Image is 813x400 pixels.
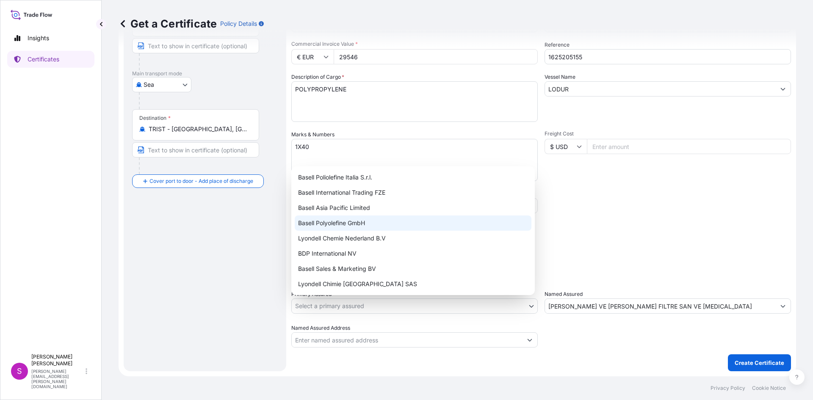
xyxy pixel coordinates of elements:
[295,215,531,231] div: Basell Polyolefine GmbH
[119,17,217,30] p: Get a Certificate
[220,19,257,28] p: Policy Details
[295,231,531,246] div: Lyondell Chemie Nederland B.V
[295,170,531,185] div: Basell Poliolefine Italia S.r.l.
[295,246,531,261] div: BDP International NV
[295,200,531,215] div: Basell Asia Pacific Limited
[295,276,531,292] div: Lyondell Chimie [GEOGRAPHIC_DATA] SAS
[295,185,531,200] div: Basell International Trading FZE
[295,261,531,276] div: Basell Sales & Marketing BV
